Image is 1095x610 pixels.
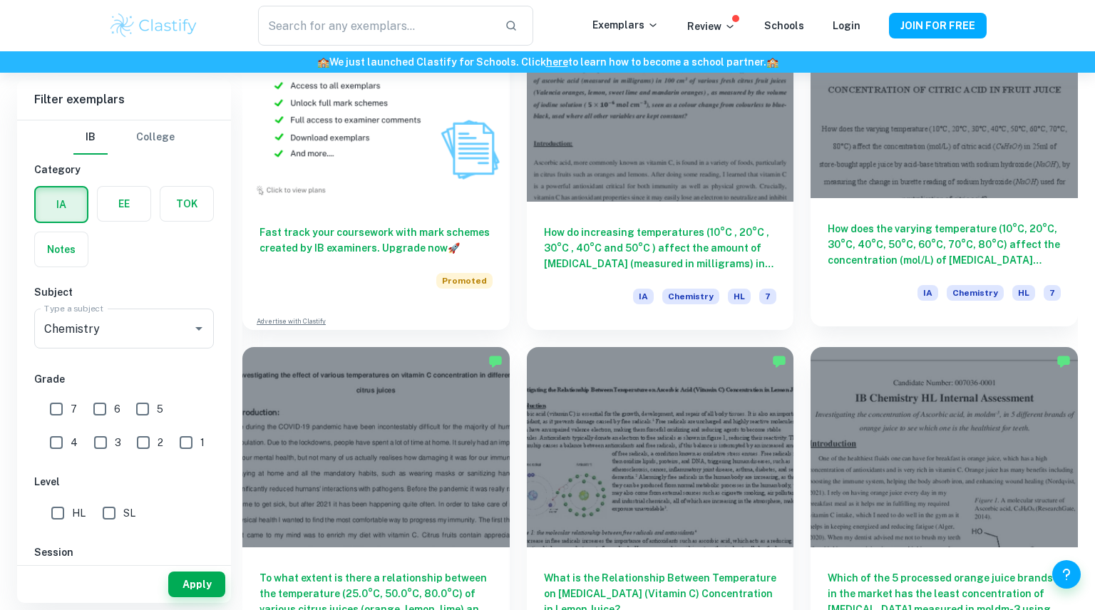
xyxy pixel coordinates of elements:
h6: Session [34,544,214,560]
a: How do increasing temperatures (10°C , 20°C , 30°C , 40°C and 50°C ) affect the amount of [MEDICA... [527,1,794,330]
button: Apply [168,572,225,597]
p: Exemplars [592,17,659,33]
img: Thumbnail [242,1,510,202]
h6: Category [34,162,214,177]
img: Marked [1057,354,1071,368]
span: Promoted [436,273,493,289]
span: 7 [759,289,776,304]
span: HL [72,505,86,521]
button: IB [73,120,108,155]
span: SL [123,505,135,521]
img: Clastify logo [108,11,199,40]
span: Chemistry [947,285,1004,301]
button: Help and Feedback [1052,560,1081,589]
img: Marked [488,354,503,368]
span: 7 [1044,285,1061,301]
label: Type a subject [44,302,103,314]
a: Login [833,20,860,31]
button: TOK [160,187,213,221]
a: Schools [764,20,804,31]
span: 4 [71,435,78,450]
span: 🏫 [766,56,778,68]
a: How does the varying temperature (10°C, 20°C, 30°C, 40°C, 50°C, 60°C, 70°C, 80°C) affect the conc... [811,1,1078,330]
span: HL [1012,285,1035,301]
button: Notes [35,232,88,267]
h6: Subject [34,284,214,300]
span: 🚀 [448,242,460,254]
input: Search for any exemplars... [258,6,493,46]
button: IA [36,187,87,222]
button: Open [189,319,209,338]
span: 1 [200,435,205,450]
span: 7 [71,401,77,417]
h6: Level [34,474,214,490]
a: Advertise with Clastify [257,316,326,326]
span: 3 [115,435,121,450]
div: Filter type choice [73,120,175,155]
button: JOIN FOR FREE [889,13,987,38]
button: EE [98,187,150,221]
h6: We just launched Clastify for Schools. Click to learn how to become a school partner. [3,54,1092,70]
h6: How does the varying temperature (10°C, 20°C, 30°C, 40°C, 50°C, 60°C, 70°C, 80°C) affect the conc... [828,221,1061,268]
span: Chemistry [662,289,719,304]
span: HL [728,289,751,304]
h6: Filter exemplars [17,80,231,120]
h6: Fast track your coursework with mark schemes created by IB examiners. Upgrade now [259,224,493,256]
img: Marked [772,354,786,368]
a: here [546,56,568,68]
button: College [136,120,175,155]
span: 6 [114,401,120,417]
span: IA [917,285,938,301]
h6: Grade [34,371,214,387]
p: Review [687,19,736,34]
span: 2 [158,435,163,450]
span: 5 [157,401,163,417]
h6: How do increasing temperatures (10°C , 20°C , 30°C , 40°C and 50°C ) affect the amount of [MEDICA... [544,224,777,272]
span: 🏫 [317,56,329,68]
span: IA [633,289,654,304]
